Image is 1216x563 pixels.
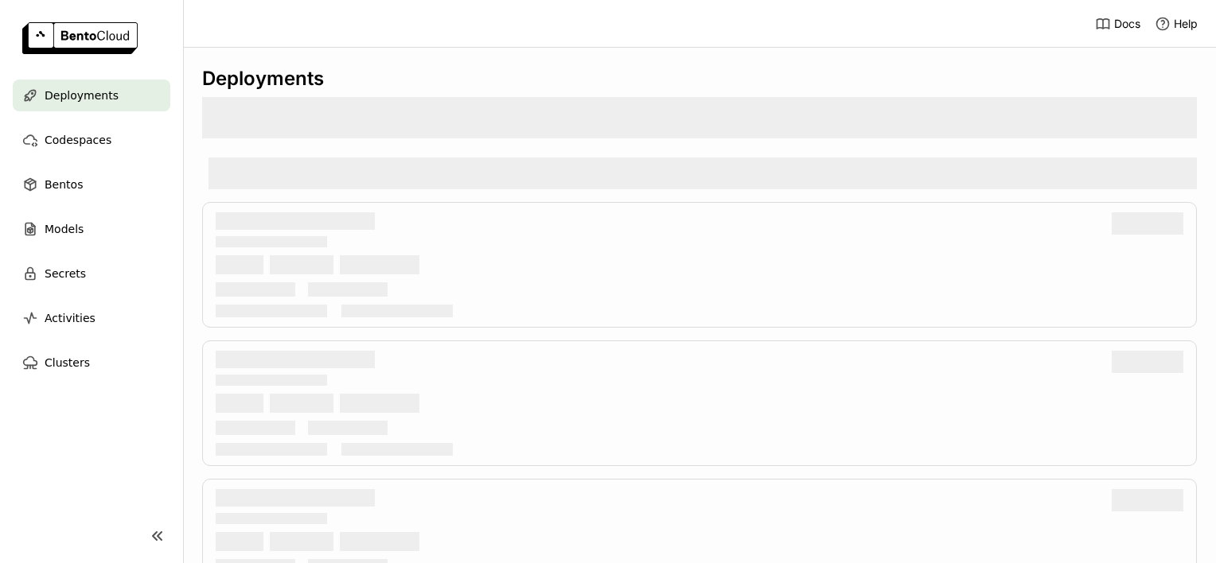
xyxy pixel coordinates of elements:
[202,67,1197,91] div: Deployments
[45,353,90,372] span: Clusters
[45,175,83,194] span: Bentos
[1095,16,1140,32] a: Docs
[1114,17,1140,31] span: Docs
[13,347,170,379] a: Clusters
[13,169,170,200] a: Bentos
[13,213,170,245] a: Models
[13,302,170,334] a: Activities
[45,130,111,149] span: Codespaces
[13,258,170,289] a: Secrets
[45,264,86,283] span: Secrets
[1174,17,1198,31] span: Help
[45,86,119,105] span: Deployments
[22,22,138,54] img: logo
[1155,16,1198,32] div: Help
[45,309,95,328] span: Activities
[45,219,84,239] span: Models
